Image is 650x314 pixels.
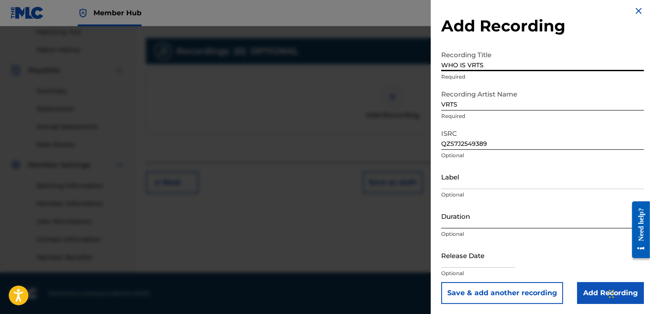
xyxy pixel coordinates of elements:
img: Top Rightsholder [78,8,88,18]
iframe: Resource Center [626,195,650,265]
p: Optional [441,230,644,238]
p: Required [441,73,644,81]
input: Add Recording [577,282,644,304]
p: Required [441,112,644,120]
iframe: Chat Widget [606,272,650,314]
h2: Add Recording [441,16,644,36]
p: Optional [441,269,644,277]
button: Save & add another recording [441,282,563,304]
p: Optional [441,152,644,159]
span: Member Hub [93,8,142,18]
img: MLC Logo [10,7,44,19]
p: Optional [441,191,644,199]
div: Drag [609,281,614,307]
